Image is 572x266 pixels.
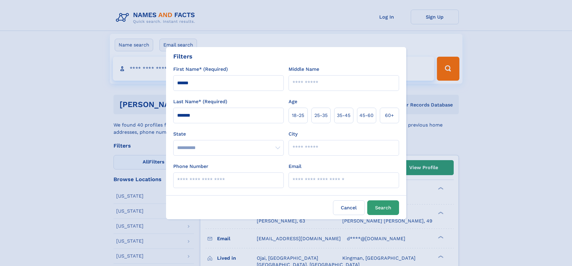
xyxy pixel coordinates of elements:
label: State [173,130,284,138]
span: 35‑45 [337,112,350,119]
span: 45‑60 [359,112,374,119]
label: First Name* (Required) [173,66,228,73]
label: Middle Name [289,66,319,73]
span: 60+ [385,112,394,119]
label: Cancel [333,200,365,215]
label: Last Name* (Required) [173,98,227,105]
span: 18‑25 [292,112,304,119]
label: Phone Number [173,163,208,170]
label: Age [289,98,297,105]
label: City [289,130,298,138]
div: Filters [173,52,192,61]
span: 25‑35 [314,112,328,119]
button: Search [367,200,399,215]
label: Email [289,163,301,170]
